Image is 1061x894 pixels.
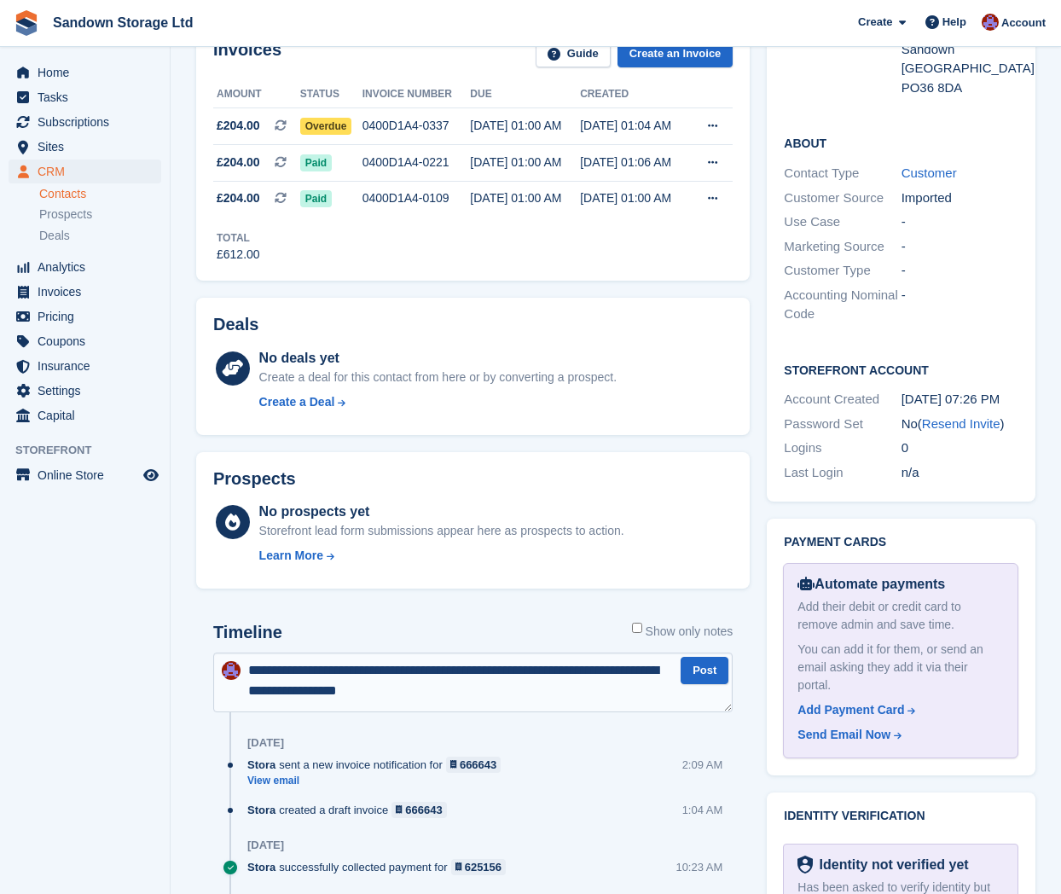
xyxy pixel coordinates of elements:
[9,354,161,378] a: menu
[259,369,617,386] div: Create a deal for this contact from here or by converting a prospect.
[38,110,140,134] span: Subscriptions
[784,415,901,434] div: Password Set
[213,81,300,108] th: Amount
[259,502,624,522] div: No prospects yet
[300,190,332,207] span: Paid
[300,118,352,135] span: Overdue
[141,465,161,485] a: Preview store
[247,774,509,788] a: View email
[259,547,624,565] a: Learn More
[682,757,723,773] div: 2:09 AM
[580,81,690,108] th: Created
[38,85,140,109] span: Tasks
[217,230,260,246] div: Total
[902,286,1018,324] div: -
[451,859,507,875] a: 625156
[784,286,901,324] div: Accounting Nominal Code
[9,463,161,487] a: menu
[797,701,904,719] div: Add Payment Card
[942,14,966,31] span: Help
[470,81,580,108] th: Due
[391,802,447,818] a: 666643
[46,9,200,37] a: Sandown Storage Ltd
[902,415,1018,434] div: No
[39,228,70,244] span: Deals
[39,227,161,245] a: Deals
[247,736,284,750] div: [DATE]
[465,859,502,875] div: 625156
[362,117,471,135] div: 0400D1A4-0337
[902,237,1018,257] div: -
[580,117,690,135] div: [DATE] 01:04 AM
[222,661,241,680] img: Chloe Lovelock-Brown
[38,255,140,279] span: Analytics
[213,469,296,489] h2: Prospects
[902,463,1018,483] div: n/a
[797,574,1004,595] div: Automate payments
[15,442,170,459] span: Storefront
[675,859,722,875] div: 10:23 AM
[362,81,471,108] th: Invoice number
[918,416,1005,431] span: ( )
[536,40,611,68] a: Guide
[682,802,723,818] div: 1:04 AM
[902,78,1018,98] div: PO36 8DA
[247,757,275,773] span: Stora
[784,261,901,281] div: Customer Type
[259,393,617,411] a: Create a Deal
[9,160,161,183] a: menu
[982,14,999,31] img: Chloe Lovelock-Brown
[902,40,1018,60] div: Sandown
[38,379,140,403] span: Settings
[9,280,161,304] a: menu
[681,657,728,685] button: Post
[902,212,1018,232] div: -
[259,522,624,540] div: Storefront lead form submissions appear here as prospects to action.
[858,14,892,31] span: Create
[784,212,901,232] div: Use Case
[784,536,1018,549] h2: Payment cards
[213,623,282,642] h2: Timeline
[362,189,471,207] div: 0400D1A4-0109
[784,438,901,458] div: Logins
[9,329,161,353] a: menu
[300,81,362,108] th: Status
[784,390,901,409] div: Account Created
[38,403,140,427] span: Capital
[247,839,284,852] div: [DATE]
[9,85,161,109] a: menu
[38,61,140,84] span: Home
[784,134,1018,151] h2: About
[9,305,161,328] a: menu
[784,164,901,183] div: Contact Type
[300,154,332,171] span: Paid
[247,802,275,818] span: Stora
[217,246,260,264] div: £612.00
[784,463,901,483] div: Last Login
[14,10,39,36] img: stora-icon-8386f47178a22dfd0bd8f6a31ec36ba5ce8667c1dd55bd0f319d3a0aa187defe.svg
[797,598,1004,634] div: Add their debit or credit card to remove admin and save time.
[39,206,92,223] span: Prospects
[38,354,140,378] span: Insurance
[213,40,281,68] h2: Invoices
[784,189,901,208] div: Customer Source
[9,255,161,279] a: menu
[9,403,161,427] a: menu
[902,59,1018,78] div: [GEOGRAPHIC_DATA]
[797,856,812,874] img: Identity Verification Ready
[460,757,496,773] div: 666643
[405,802,442,818] div: 666643
[1001,15,1046,32] span: Account
[902,189,1018,208] div: Imported
[259,348,617,369] div: No deals yet
[39,206,161,223] a: Prospects
[784,810,1018,823] h2: Identity verification
[470,117,580,135] div: [DATE] 01:00 AM
[446,757,502,773] a: 666643
[470,189,580,207] div: [DATE] 01:00 AM
[38,329,140,353] span: Coupons
[580,189,690,207] div: [DATE] 01:00 AM
[784,237,901,257] div: Marketing Source
[632,623,642,633] input: Show only notes
[247,802,455,818] div: created a draft invoice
